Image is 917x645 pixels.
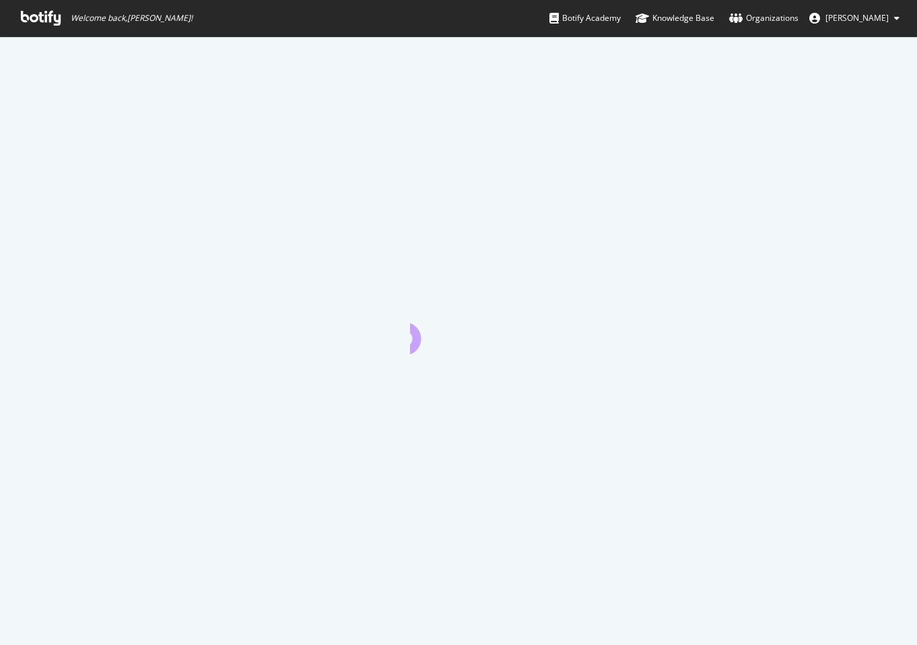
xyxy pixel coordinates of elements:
div: Organizations [729,11,799,25]
span: Steve Valenza [825,12,889,24]
button: [PERSON_NAME] [799,7,910,29]
div: Botify Academy [549,11,621,25]
div: animation [410,306,507,354]
div: Knowledge Base [636,11,714,25]
span: Welcome back, [PERSON_NAME] ! [71,13,193,24]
